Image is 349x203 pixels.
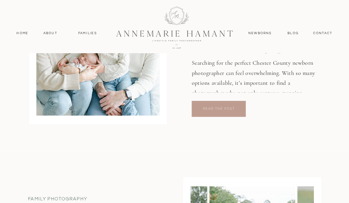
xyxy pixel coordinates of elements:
a: Home [14,31,31,36]
a: Blog [286,31,300,36]
a: read the post [200,106,237,111]
a: Newborns [246,31,274,36]
a: Ultimate Guide to Finding a [GEOGRAPHIC_DATA] Newborn Photographer [192,10,315,54]
a: contact [310,31,336,36]
a: Families [74,31,101,36]
a: family photography [28,197,87,201]
a: About [42,31,59,36]
p: Searching for the perfect Chester County newborn photographer can feel overwhelming. With so many... [192,58,316,137]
